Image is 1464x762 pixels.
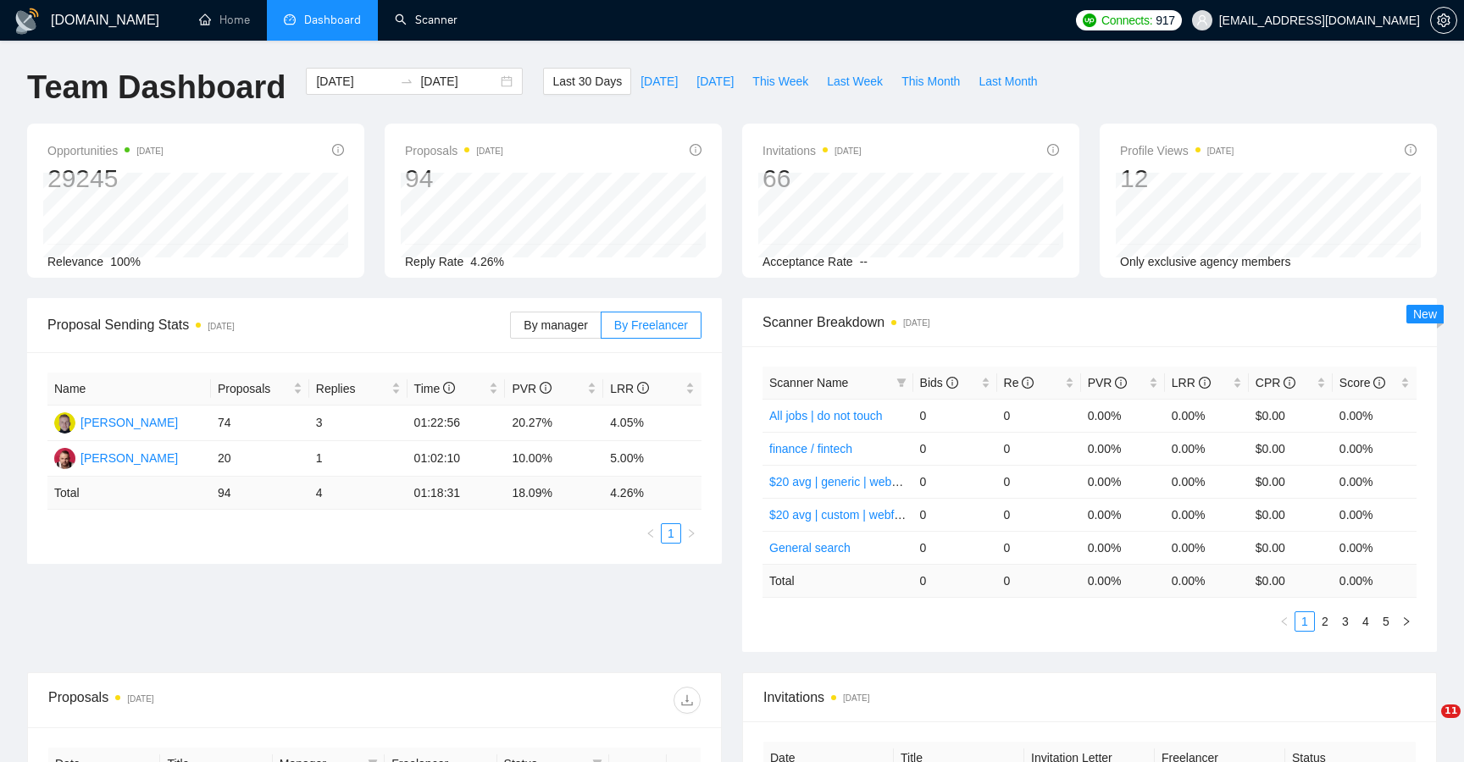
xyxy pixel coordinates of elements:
span: right [686,528,696,538]
a: 3 [1336,612,1355,631]
li: Next Page [1396,611,1417,632]
td: 1 [309,441,408,477]
time: [DATE] [127,694,153,704]
span: Replies [316,379,388,398]
button: Last 30 Days [543,68,631,95]
li: Previous Page [1274,611,1295,632]
a: MS[PERSON_NAME] [54,450,178,464]
td: 01:02:10 [408,441,506,477]
td: 0 [913,531,997,564]
span: Last 30 Days [552,72,622,91]
span: info-circle [1373,377,1385,389]
span: info-circle [1115,377,1127,389]
span: PVR [512,382,552,395]
span: Proposals [405,141,503,161]
span: info-circle [690,144,701,156]
img: MG [54,412,75,433]
span: New [1413,307,1437,321]
span: 11 [1441,704,1461,718]
td: 0.00% [1081,465,1165,498]
td: 0.00 % [1165,564,1249,597]
input: Start date [316,72,393,91]
span: CPR [1256,376,1295,389]
span: Acceptance Rate [762,255,853,268]
a: homeHome [199,13,250,27]
img: upwork-logo.png [1083,14,1096,27]
button: This Week [743,68,818,95]
a: $20 avg | custom | webflow | 24/02 [769,508,951,522]
time: [DATE] [136,146,163,156]
span: PVR [1088,376,1128,389]
div: 94 [405,163,503,195]
td: 0.00% [1333,465,1417,498]
td: 0 [913,432,997,465]
td: 0.00% [1081,399,1165,432]
td: $0.00 [1249,399,1333,432]
span: LRR [1172,376,1211,389]
td: 01:22:56 [408,406,506,441]
li: 2 [1315,611,1335,632]
td: 0.00% [1165,399,1249,432]
span: info-circle [1405,144,1417,156]
td: 0.00% [1081,498,1165,531]
td: 74 [211,406,309,441]
span: Time [414,382,455,395]
a: searchScanner [395,13,457,27]
span: Scanner Breakdown [762,312,1417,333]
span: LRR [610,382,649,395]
a: finance / fintech [769,442,852,456]
a: 4 [1356,612,1375,631]
span: Connects: [1101,11,1152,30]
a: All jobs | do not touch [769,409,883,422]
span: By Freelancer [614,318,688,332]
td: 4.05% [603,406,701,441]
td: 20.27% [505,406,603,441]
span: info-circle [1022,377,1034,389]
time: [DATE] [208,322,234,331]
td: 0 [913,564,997,597]
span: info-circle [540,382,552,394]
button: Last Month [969,68,1046,95]
span: Opportunities [47,141,164,161]
td: 0.00% [1081,432,1165,465]
span: setting [1431,14,1456,27]
span: -- [860,255,868,268]
td: $0.00 [1249,432,1333,465]
h1: Team Dashboard [27,68,286,108]
td: $ 0.00 [1249,564,1333,597]
div: 66 [762,163,862,195]
td: 0.00% [1165,531,1249,564]
button: [DATE] [631,68,687,95]
li: 1 [1295,611,1315,632]
td: 4 [309,477,408,510]
span: right [1401,616,1411,627]
span: By manager [524,318,587,332]
td: 0 [997,531,1081,564]
td: $0.00 [1249,498,1333,531]
span: 100% [110,255,141,268]
span: download [674,693,700,707]
li: 4 [1356,611,1376,632]
button: [DATE] [687,68,743,95]
span: to [400,75,413,88]
time: [DATE] [903,318,929,328]
span: Scanner Name [769,376,848,389]
a: 5 [1377,612,1395,631]
span: dashboard [284,14,296,25]
td: 0.00% [1165,465,1249,498]
span: [DATE] [696,72,734,91]
a: General search [769,541,851,555]
time: [DATE] [835,146,861,156]
span: 917 [1156,11,1174,30]
span: Proposal Sending Stats [47,314,510,335]
button: Last Week [818,68,892,95]
span: info-circle [1284,377,1295,389]
td: 0.00% [1333,531,1417,564]
td: 0.00% [1165,498,1249,531]
time: [DATE] [476,146,502,156]
img: logo [14,8,41,35]
span: Profile Views [1120,141,1234,161]
td: 0.00% [1333,498,1417,531]
div: Proposals [48,687,374,714]
span: info-circle [443,382,455,394]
